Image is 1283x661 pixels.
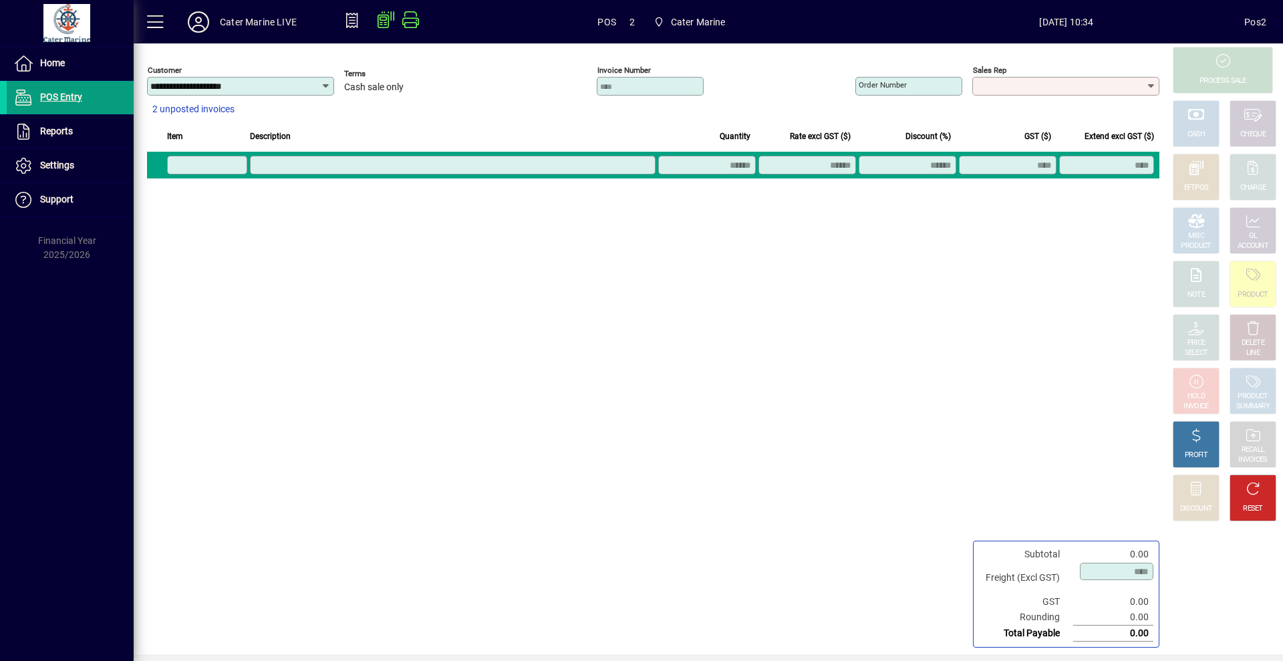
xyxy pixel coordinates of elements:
td: 0.00 [1073,547,1153,562]
span: 2 [629,11,635,33]
mat-label: Customer [148,65,182,75]
div: CASH [1187,130,1205,140]
div: PROFIT [1185,450,1207,460]
div: INVOICES [1238,455,1267,465]
div: PRODUCT [1181,241,1211,251]
div: MISC [1188,231,1204,241]
span: Cash sale only [344,82,404,93]
div: Cater Marine LIVE [220,11,297,33]
span: POS Entry [40,92,82,102]
div: PRODUCT [1238,290,1268,300]
span: Description [250,129,291,144]
span: Discount (%) [905,129,951,144]
div: CHARGE [1240,183,1266,193]
div: DELETE [1242,338,1264,348]
button: 2 unposted invoices [147,98,240,122]
span: Settings [40,160,74,170]
span: Terms [344,70,424,78]
span: Extend excl GST ($) [1085,129,1154,144]
div: LINE [1246,348,1260,358]
a: Home [7,47,134,80]
mat-label: Order number [859,80,907,90]
span: Cater Marine [671,11,726,33]
mat-label: Invoice number [597,65,651,75]
td: 0.00 [1073,626,1153,642]
div: DISCOUNT [1180,504,1212,514]
td: Rounding [979,610,1073,626]
div: RESET [1243,504,1263,514]
div: EFTPOS [1184,183,1209,193]
td: GST [979,594,1073,610]
span: Home [40,57,65,68]
div: Pos2 [1244,11,1266,33]
button: Profile [177,10,220,34]
span: GST ($) [1024,129,1051,144]
div: CHEQUE [1240,130,1266,140]
td: Subtotal [979,547,1073,562]
span: POS [597,11,616,33]
span: Support [40,194,74,205]
div: INVOICE [1183,402,1208,412]
span: Rate excl GST ($) [790,129,851,144]
div: SELECT [1185,348,1208,358]
div: PROCESS SALE [1199,76,1246,86]
span: Quantity [720,129,750,144]
a: Reports [7,115,134,148]
span: [DATE] 10:34 [889,11,1245,33]
div: GL [1249,231,1258,241]
td: Freight (Excl GST) [979,562,1073,594]
div: PRICE [1187,338,1205,348]
mat-label: Sales rep [973,65,1006,75]
span: Cater Marine [648,10,731,34]
div: PRODUCT [1238,392,1268,402]
span: Item [167,129,183,144]
div: SUMMARY [1236,402,1270,412]
div: RECALL [1242,445,1265,455]
div: ACCOUNT [1238,241,1268,251]
a: Settings [7,149,134,182]
td: Total Payable [979,626,1073,642]
div: HOLD [1187,392,1205,402]
td: 0.00 [1073,594,1153,610]
a: Support [7,183,134,217]
span: Reports [40,126,73,136]
td: 0.00 [1073,610,1153,626]
div: NOTE [1187,290,1205,300]
span: 2 unposted invoices [152,102,235,116]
